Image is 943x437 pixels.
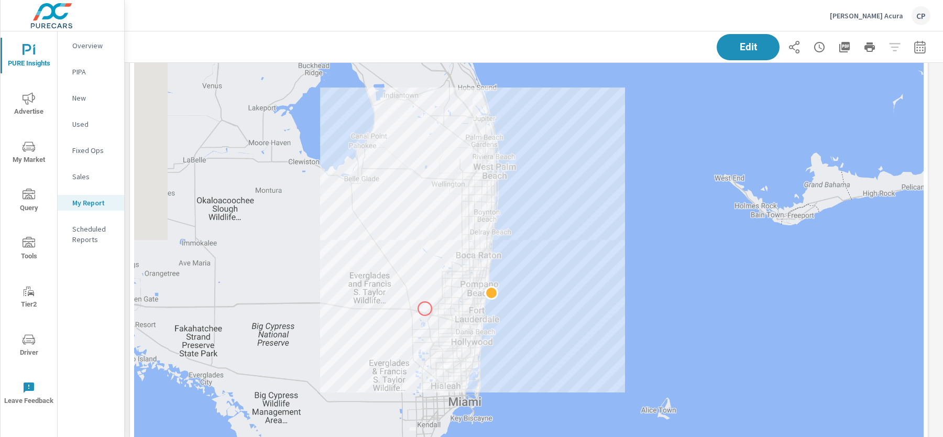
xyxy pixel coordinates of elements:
[58,221,124,247] div: Scheduled Reports
[58,195,124,211] div: My Report
[4,237,54,263] span: Tools
[859,37,880,58] button: Print Report
[4,285,54,311] span: Tier2
[72,119,116,129] p: Used
[717,34,780,60] button: Edit
[830,11,903,20] p: [PERSON_NAME] Acura
[4,189,54,214] span: Query
[58,116,124,132] div: Used
[4,44,54,70] span: PURE Insights
[72,67,116,77] p: PIPA
[784,37,805,58] button: Share Report
[909,37,930,58] button: Select Date Range
[4,333,54,359] span: Driver
[72,93,116,103] p: New
[72,171,116,182] p: Sales
[727,42,769,52] span: Edit
[912,6,930,25] div: CP
[58,90,124,106] div: New
[72,40,116,51] p: Overview
[58,38,124,53] div: Overview
[4,92,54,118] span: Advertise
[58,64,124,80] div: PIPA
[58,169,124,184] div: Sales
[72,224,116,245] p: Scheduled Reports
[72,198,116,208] p: My Report
[72,145,116,156] p: Fixed Ops
[4,381,54,407] span: Leave Feedback
[4,140,54,166] span: My Market
[834,37,855,58] button: "Export Report to PDF"
[58,143,124,158] div: Fixed Ops
[1,31,57,417] div: nav menu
